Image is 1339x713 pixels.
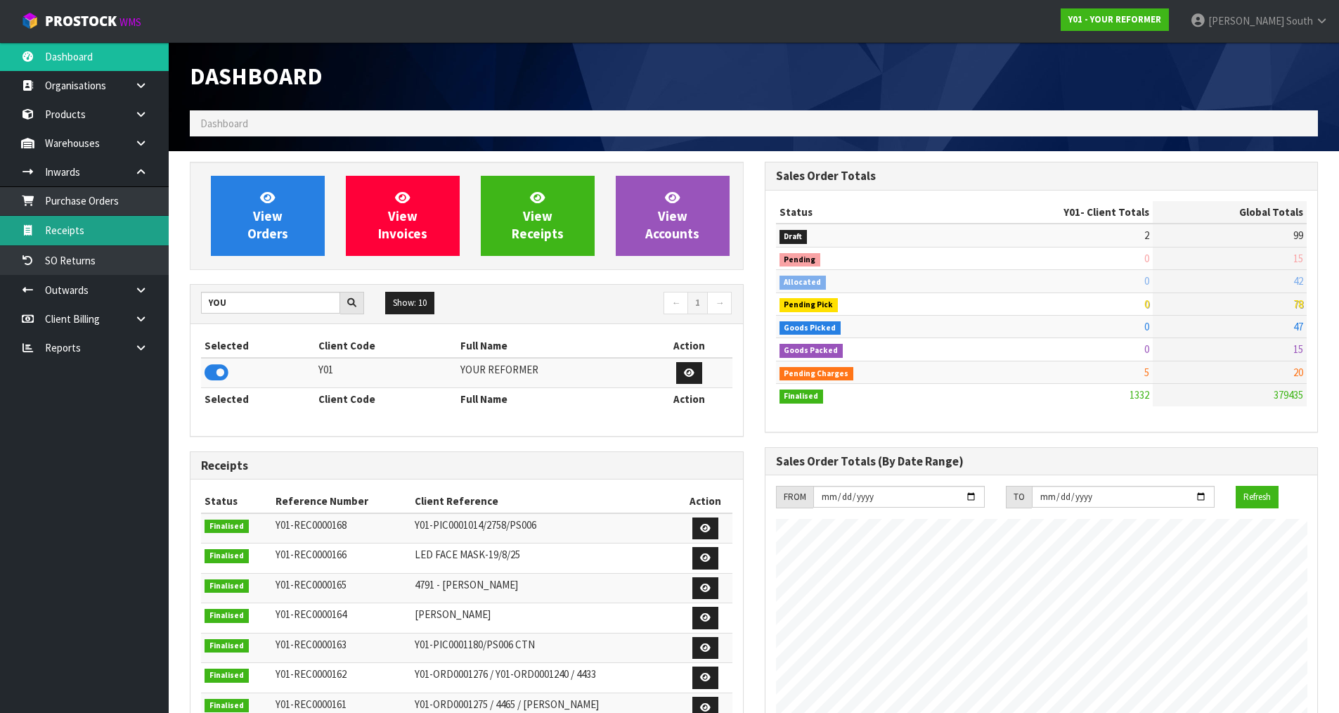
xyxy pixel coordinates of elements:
[276,698,347,711] span: Y01-REC0000161
[1293,252,1303,265] span: 15
[776,169,1307,183] h3: Sales Order Totals
[190,61,323,91] span: Dashboard
[616,176,730,256] a: ViewAccounts
[780,298,839,312] span: Pending Pick
[707,292,732,314] a: →
[776,455,1307,468] h3: Sales Order Totals (By Date Range)
[1144,297,1149,311] span: 0
[780,230,808,244] span: Draft
[415,698,599,711] span: Y01-ORD0001275 / 4465 / [PERSON_NAME]
[415,548,520,561] span: LED FACE MASK-19/8/25
[1144,274,1149,288] span: 0
[346,176,460,256] a: ViewInvoices
[477,292,732,316] nav: Page navigation
[1061,8,1169,31] a: Y01 - YOUR REFORMER
[678,490,732,513] th: Action
[1293,297,1303,311] span: 78
[276,578,347,591] span: Y01-REC0000165
[205,609,249,623] span: Finalised
[457,335,646,357] th: Full Name
[780,390,824,404] span: Finalised
[780,321,841,335] span: Goods Picked
[1063,205,1080,219] span: Y01
[457,358,646,388] td: YOUR REFORMER
[45,12,117,30] span: ProStock
[1293,229,1303,242] span: 99
[952,201,1153,224] th: - Client Totals
[646,335,732,357] th: Action
[276,548,347,561] span: Y01-REC0000166
[481,176,595,256] a: ViewReceipts
[1153,201,1307,224] th: Global Totals
[211,176,325,256] a: ViewOrders
[205,579,249,593] span: Finalised
[205,669,249,683] span: Finalised
[1130,388,1149,402] span: 1332
[780,276,827,290] span: Allocated
[247,189,288,242] span: View Orders
[457,388,646,411] th: Full Name
[780,367,854,381] span: Pending Charges
[645,189,699,242] span: View Accounts
[205,549,249,563] span: Finalised
[1293,274,1303,288] span: 42
[664,292,688,314] a: ←
[411,490,678,513] th: Client Reference
[201,490,272,513] th: Status
[385,292,434,314] button: Show: 10
[201,459,732,473] h3: Receipts
[415,638,535,651] span: Y01-PIC0001180/PS006 CTN
[201,335,315,357] th: Selected
[780,344,843,358] span: Goods Packed
[1208,14,1284,27] span: [PERSON_NAME]
[1144,342,1149,356] span: 0
[272,490,411,513] th: Reference Number
[1144,320,1149,333] span: 0
[512,189,564,242] span: View Receipts
[201,292,340,314] input: Search clients
[776,201,952,224] th: Status
[119,15,141,29] small: WMS
[780,253,821,267] span: Pending
[415,518,536,532] span: Y01-PIC0001014/2758/PS006
[276,518,347,532] span: Y01-REC0000168
[1293,342,1303,356] span: 15
[1144,366,1149,379] span: 5
[1068,13,1161,25] strong: Y01 - YOUR REFORMER
[646,388,732,411] th: Action
[415,608,491,621] span: [PERSON_NAME]
[276,638,347,651] span: Y01-REC0000163
[201,388,315,411] th: Selected
[1293,366,1303,379] span: 20
[1274,388,1303,402] span: 379435
[415,667,596,681] span: Y01-ORD0001276 / Y01-ORD0001240 / 4433
[1006,486,1032,508] div: TO
[776,486,813,508] div: FROM
[1144,229,1149,242] span: 2
[205,699,249,713] span: Finalised
[1286,14,1313,27] span: South
[1293,320,1303,333] span: 47
[687,292,708,314] a: 1
[276,608,347,621] span: Y01-REC0000164
[315,358,457,388] td: Y01
[1236,486,1279,508] button: Refresh
[21,12,39,30] img: cube-alt.png
[276,667,347,681] span: Y01-REC0000162
[415,578,518,591] span: 4791 - [PERSON_NAME]
[315,335,457,357] th: Client Code
[200,117,248,130] span: Dashboard
[1144,252,1149,265] span: 0
[205,520,249,534] span: Finalised
[378,189,427,242] span: View Invoices
[205,639,249,653] span: Finalised
[315,388,457,411] th: Client Code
